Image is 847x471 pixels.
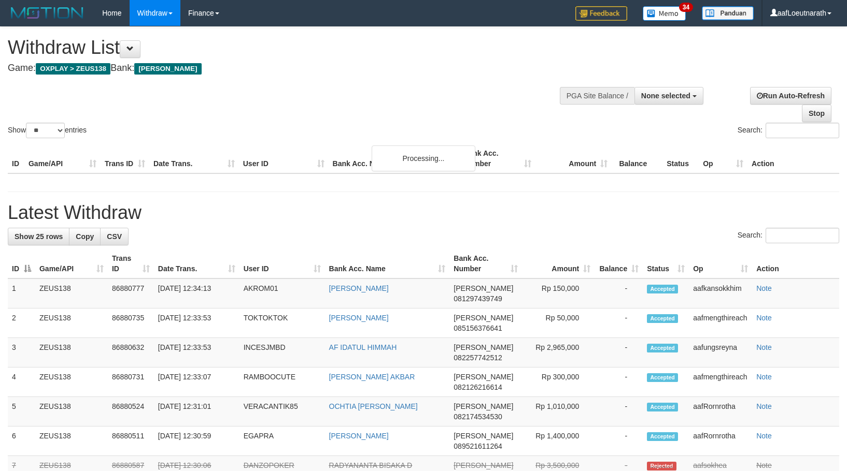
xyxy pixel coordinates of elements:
[752,249,839,278] th: Action
[750,87,831,105] a: Run Auto-Refresh
[107,232,122,241] span: CSV
[8,338,35,367] td: 3
[108,338,154,367] td: 86880632
[454,354,502,362] span: Copy 082257742512 to clipboard
[108,367,154,397] td: 86880731
[575,6,627,21] img: Feedback.jpg
[108,426,154,456] td: 86880511
[329,314,389,322] a: [PERSON_NAME]
[454,383,502,391] span: Copy 082126216614 to clipboard
[522,278,595,308] td: Rp 150,000
[239,367,325,397] td: RAMBOOCUTE
[454,373,513,381] span: [PERSON_NAME]
[8,144,24,173] th: ID
[454,432,513,440] span: [PERSON_NAME]
[522,249,595,278] th: Amount: activate to sort column ascending
[454,324,502,332] span: Copy 085156376641 to clipboard
[329,461,413,469] a: RADYANANTA BISAKA D
[154,338,239,367] td: [DATE] 12:33:53
[35,367,108,397] td: ZEUS138
[689,249,752,278] th: Op: activate to sort column ascending
[154,367,239,397] td: [DATE] 12:33:07
[325,249,450,278] th: Bank Acc. Name: activate to sort column ascending
[766,123,839,138] input: Search:
[454,461,513,469] span: [PERSON_NAME]
[612,144,662,173] th: Balance
[154,278,239,308] td: [DATE] 12:34:13
[329,144,460,173] th: Bank Acc. Name
[8,278,35,308] td: 1
[24,144,101,173] th: Game/API
[449,249,522,278] th: Bank Acc. Number: activate to sort column ascending
[802,105,831,122] a: Stop
[641,92,690,100] span: None selected
[239,308,325,338] td: TOKTOKTOK
[239,426,325,456] td: EGAPRA
[459,144,535,173] th: Bank Acc. Number
[8,5,87,21] img: MOTION_logo.png
[454,284,513,292] span: [PERSON_NAME]
[454,442,502,450] span: Copy 089521611264 to clipboard
[647,403,678,411] span: Accepted
[239,278,325,308] td: AKROM01
[756,373,772,381] a: Note
[647,432,678,441] span: Accepted
[535,144,612,173] th: Amount
[595,249,643,278] th: Balance: activate to sort column ascending
[738,228,839,243] label: Search:
[689,308,752,338] td: aafmengthireach
[329,373,415,381] a: [PERSON_NAME] AKBAR
[647,462,676,470] span: Rejected
[689,278,752,308] td: aafkansokkhim
[8,249,35,278] th: ID: activate to sort column descending
[239,249,325,278] th: User ID: activate to sort column ascending
[454,295,502,303] span: Copy 081297439749 to clipboard
[8,397,35,426] td: 5
[595,338,643,367] td: -
[134,63,201,75] span: [PERSON_NAME]
[154,249,239,278] th: Date Trans.: activate to sort column ascending
[35,338,108,367] td: ZEUS138
[595,278,643,308] td: -
[69,228,101,245] a: Copy
[756,314,772,322] a: Note
[100,228,129,245] a: CSV
[643,6,686,21] img: Button%20Memo.svg
[756,343,772,351] a: Note
[108,249,154,278] th: Trans ID: activate to sort column ascending
[647,373,678,382] span: Accepted
[756,432,772,440] a: Note
[595,367,643,397] td: -
[35,249,108,278] th: Game/API: activate to sort column ascending
[239,144,329,173] th: User ID
[372,145,475,171] div: Processing...
[108,397,154,426] td: 86880524
[679,3,693,12] span: 34
[8,308,35,338] td: 2
[239,397,325,426] td: VERACANTIK85
[689,426,752,456] td: aafRornrotha
[756,284,772,292] a: Note
[76,232,94,241] span: Copy
[8,37,554,58] h1: Withdraw List
[689,397,752,426] td: aafRornrotha
[154,308,239,338] td: [DATE] 12:33:53
[35,278,108,308] td: ZEUS138
[647,314,678,323] span: Accepted
[8,202,839,223] h1: Latest Withdraw
[522,397,595,426] td: Rp 1,010,000
[522,426,595,456] td: Rp 1,400,000
[738,123,839,138] label: Search:
[689,338,752,367] td: aafungsreyna
[522,367,595,397] td: Rp 300,000
[595,308,643,338] td: -
[595,397,643,426] td: -
[522,308,595,338] td: Rp 50,000
[35,308,108,338] td: ZEUS138
[560,87,634,105] div: PGA Site Balance /
[662,144,699,173] th: Status
[756,402,772,410] a: Note
[699,144,747,173] th: Op
[329,402,418,410] a: OCHTIA [PERSON_NAME]
[766,228,839,243] input: Search:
